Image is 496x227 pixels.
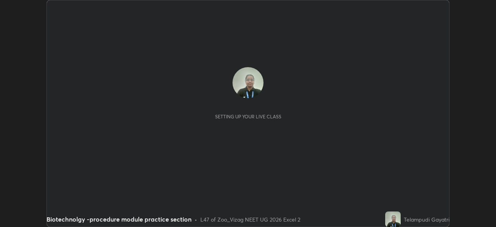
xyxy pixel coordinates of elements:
div: L47 of Zoo_Vizag NEET UG 2026 Excel 2 [200,215,300,224]
img: 06370376e3c44778b92783d89618c6a2.jpg [232,67,263,98]
div: • [195,215,197,224]
div: Setting up your live class [215,114,281,120]
div: Telampudi Gayatri [404,215,449,224]
img: 06370376e3c44778b92783d89618c6a2.jpg [385,211,401,227]
div: Biotechnolgy -procedure module practice section [46,215,191,224]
